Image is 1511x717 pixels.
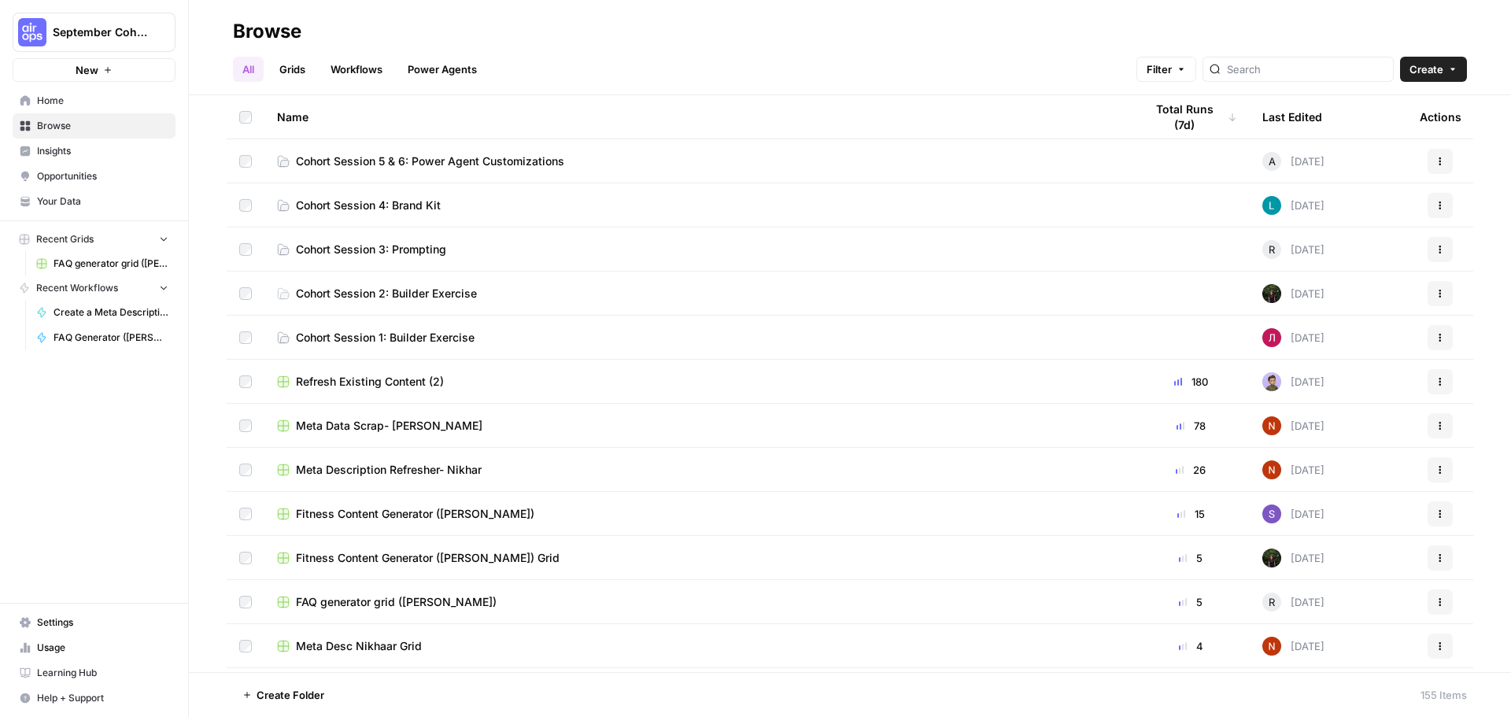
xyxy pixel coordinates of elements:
img: k4mb3wfmxkkgbto4d7hszpobafmc [1262,549,1281,567]
div: [DATE] [1262,460,1324,479]
img: 4fp16ll1l9r167b2opck15oawpi4 [1262,637,1281,656]
a: Cohort Session 5 & 6: Power Agent Customizations [277,153,1119,169]
a: Create a Meta Description ([PERSON_NAME]) [29,300,175,325]
div: [DATE] [1262,416,1324,435]
span: Create Folder [257,687,324,703]
span: Meta Desc Nikhaar Grid [296,638,422,654]
button: Recent Grids [13,227,175,251]
a: Insights [13,139,175,164]
a: Cohort Session 4: Brand Kit [277,198,1119,213]
img: pus3catfw3rl0ppkcx5cn88aip2n [1262,504,1281,523]
span: FAQ Generator ([PERSON_NAME]) [54,331,168,345]
span: Cohort Session 3: Prompting [296,242,446,257]
div: 5 [1144,550,1237,566]
a: Meta Description Refresher- Nikhar [277,462,1119,478]
span: Filter [1147,61,1172,77]
img: o40g34h41o3ydjkzar3qf09tazp8 [1262,328,1281,347]
span: Recent Workflows [36,281,118,295]
div: 26 [1144,462,1237,478]
a: Cohort Session 2: Builder Exercise [277,286,1119,301]
button: Recent Workflows [13,276,175,300]
a: All [233,57,264,82]
span: Insights [37,144,168,158]
div: [DATE] [1262,504,1324,523]
span: Fitness Content Generator ([PERSON_NAME]) [296,506,534,522]
div: [DATE] [1262,593,1324,612]
a: FAQ Generator ([PERSON_NAME]) [29,325,175,350]
img: 4fp16ll1l9r167b2opck15oawpi4 [1262,460,1281,479]
a: Opportunities [13,164,175,189]
span: R [1269,594,1275,610]
span: Create a Meta Description ([PERSON_NAME]) [54,305,168,320]
span: R [1269,242,1275,257]
div: 5 [1144,594,1237,610]
a: FAQ generator grid ([PERSON_NAME]) [29,251,175,276]
button: Filter [1136,57,1196,82]
div: 15 [1144,506,1237,522]
span: Meta Description Refresher- Nikhar [296,462,482,478]
img: k4mb3wfmxkkgbto4d7hszpobafmc [1262,284,1281,303]
span: September Cohort [53,24,148,40]
span: Home [37,94,168,108]
span: Meta Data Scrap- [PERSON_NAME] [296,418,482,434]
div: [DATE] [1262,372,1324,391]
a: Grids [270,57,315,82]
a: Cohort Session 1: Builder Exercise [277,330,1119,346]
a: FAQ generator grid ([PERSON_NAME]) [277,594,1119,610]
div: [DATE] [1262,549,1324,567]
a: Workflows [321,57,392,82]
a: Browse [13,113,175,139]
span: Cohort Session 4: Brand Kit [296,198,441,213]
span: Your Data [37,194,168,209]
span: FAQ generator grid ([PERSON_NAME]) [296,594,497,610]
a: Meta Data Scrap- [PERSON_NAME] [277,418,1119,434]
button: Workspace: September Cohort [13,13,175,52]
a: Home [13,88,175,113]
span: New [76,62,98,78]
span: Cohort Session 1: Builder Exercise [296,330,475,346]
span: Browse [37,119,168,133]
a: Usage [13,635,175,660]
div: 78 [1144,418,1237,434]
div: [DATE] [1262,328,1324,347]
span: Cohort Session 2: Builder Exercise [296,286,477,301]
button: Help + Support [13,686,175,711]
a: Your Data [13,189,175,214]
button: New [13,58,175,82]
div: Browse [233,19,301,44]
a: Fitness Content Generator ([PERSON_NAME]) [277,506,1119,522]
span: Refresh Existing Content (2) [296,374,444,390]
div: Total Runs (7d) [1144,95,1237,139]
div: 155 Items [1420,687,1467,703]
div: Name [277,95,1119,139]
div: [DATE] [1262,152,1324,171]
a: Refresh Existing Content (2) [277,374,1119,390]
input: Search [1227,61,1387,77]
button: Create [1400,57,1467,82]
span: Learning Hub [37,666,168,680]
span: Help + Support [37,691,168,705]
img: k0a6gqpjs5gv5ayba30r5s721kqg [1262,196,1281,215]
a: Meta Desc Nikhaar Grid [277,638,1119,654]
a: Learning Hub [13,660,175,686]
span: A [1269,153,1276,169]
span: Fitness Content Generator ([PERSON_NAME]) Grid [296,550,560,566]
a: Settings [13,610,175,635]
div: [DATE] [1262,637,1324,656]
div: [DATE] [1262,240,1324,259]
span: Opportunities [37,169,168,183]
span: FAQ generator grid ([PERSON_NAME]) [54,257,168,271]
span: Cohort Session 5 & 6: Power Agent Customizations [296,153,564,169]
div: 4 [1144,638,1237,654]
img: 4fp16ll1l9r167b2opck15oawpi4 [1262,416,1281,435]
span: Settings [37,615,168,630]
div: [DATE] [1262,284,1324,303]
div: Last Edited [1262,95,1322,139]
span: Create [1409,61,1443,77]
span: Recent Grids [36,232,94,246]
a: Fitness Content Generator ([PERSON_NAME]) Grid [277,550,1119,566]
img: ruybxce7esr7yef6hou754u07ter [1262,372,1281,391]
span: Usage [37,641,168,655]
div: [DATE] [1262,196,1324,215]
button: Create Folder [233,682,334,708]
